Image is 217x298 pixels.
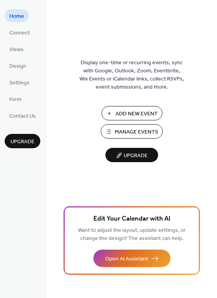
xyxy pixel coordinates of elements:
[105,148,158,162] button: 🚀 Upgrade
[9,112,36,120] span: Contact Us
[10,138,34,146] span: Upgrade
[115,110,158,118] span: Add New Event
[9,29,30,37] span: Connect
[5,134,40,148] button: Upgrade
[78,225,186,244] span: Want to adjust the layout, update settings, or change the design? The assistant can help.
[9,12,24,21] span: Home
[5,109,40,122] a: Contact Us
[102,106,162,120] button: Add New Event
[110,151,153,161] span: 🚀 Upgrade
[79,59,184,91] span: Display one-time or recurring events, sync with Google, Outlook, Zoom, Eventbrite, Wix Events or ...
[5,92,26,105] a: Form
[5,9,29,22] a: Home
[9,46,24,54] span: Views
[5,26,34,39] a: Connect
[115,128,158,136] span: Manage Events
[105,255,148,263] span: Open AI Assistant
[9,62,26,70] span: Design
[5,43,28,55] a: Views
[101,124,163,139] button: Manage Events
[93,214,170,224] span: Edit Your Calendar with AI
[9,79,29,87] span: Settings
[9,96,21,104] span: Form
[5,76,34,89] a: Settings
[93,250,170,267] button: Open AI Assistant
[5,59,31,72] a: Design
